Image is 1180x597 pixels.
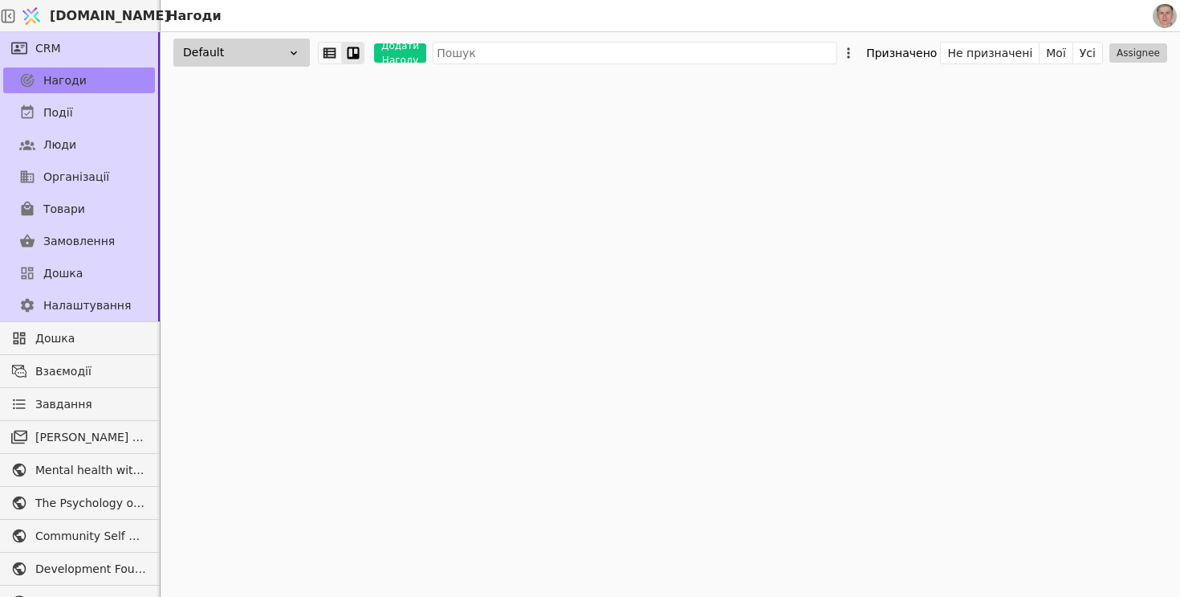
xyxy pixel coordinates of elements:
span: Організації [43,169,109,186]
a: The Psychology of War [3,490,155,516]
a: Взаємодії [3,358,155,384]
button: Мої [1040,42,1073,64]
div: Призначено [866,42,937,64]
a: Дошка [3,260,155,286]
div: Default [173,39,310,67]
a: Додати Нагоду [364,43,426,63]
h2: Нагоди [161,6,222,26]
button: Не призначені [941,42,1040,64]
span: CRM [35,40,61,57]
a: Замовлення [3,228,155,254]
span: Взаємодії [35,363,147,380]
button: Assignee [1109,43,1167,63]
a: Community Self Help [3,523,155,549]
span: Нагоди [43,72,87,89]
a: CRM [3,35,155,61]
span: [DOMAIN_NAME] [50,6,170,26]
span: Development Foundation [35,561,147,578]
span: [PERSON_NAME] розсилки [35,429,147,446]
a: Mental health without prejudice project [3,457,155,483]
button: Усі [1073,42,1102,64]
a: [PERSON_NAME] розсилки [3,424,155,450]
span: Завдання [35,396,92,413]
a: [DOMAIN_NAME] [16,1,161,31]
a: Люди [3,132,155,157]
a: Організації [3,164,155,190]
span: Community Self Help [35,528,147,545]
span: Події [43,104,73,121]
img: 1560949290925-CROPPED-IMG_0201-2-.jpg [1153,4,1177,28]
img: Logo [19,1,43,31]
input: Пошук [433,42,837,64]
span: Mental health without prejudice project [35,462,147,479]
span: Люди [43,137,76,153]
span: Замовлення [43,233,115,250]
a: Нагоди [3,67,155,93]
span: Налаштування [43,297,131,314]
a: Товари [3,196,155,222]
a: Дошка [3,325,155,351]
a: Development Foundation [3,556,155,582]
span: The Psychology of War [35,495,147,512]
span: Дошка [35,330,147,347]
a: Завдання [3,391,155,417]
span: Дошка [43,265,83,282]
a: Події [3,100,155,125]
a: Налаштування [3,292,155,318]
button: Додати Нагоду [374,43,426,63]
span: Товари [43,201,85,218]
